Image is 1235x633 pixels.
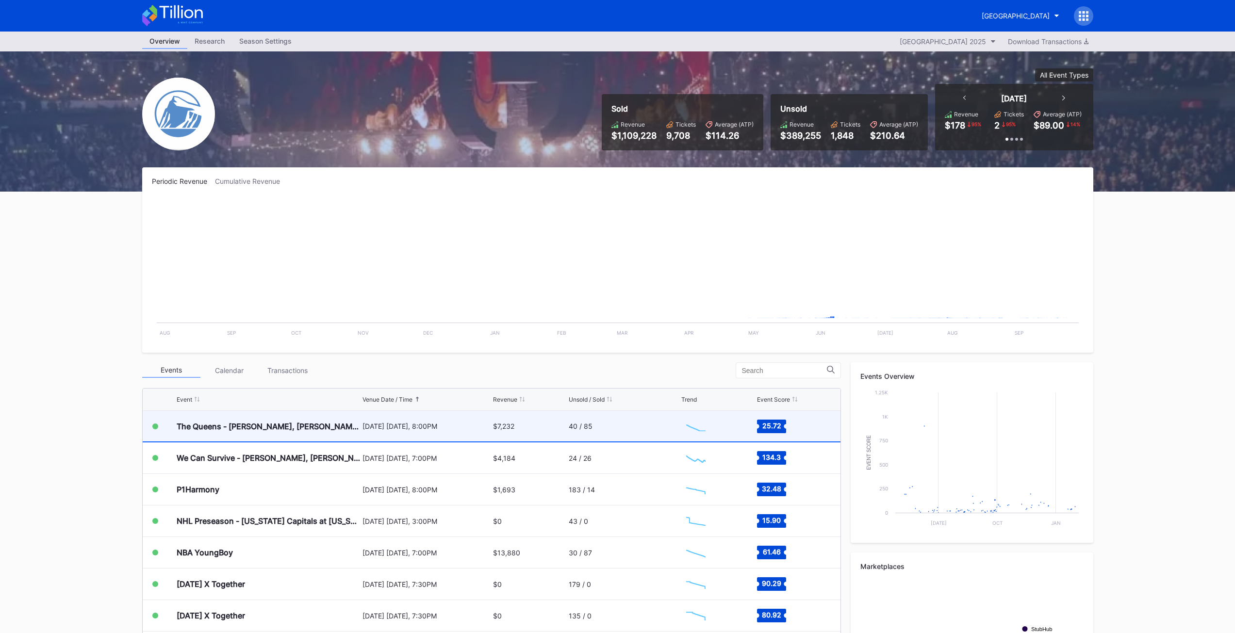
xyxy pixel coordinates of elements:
a: Research [187,34,232,49]
div: $0 [493,517,502,525]
text: 134.3 [762,453,781,461]
text: [DATE] [930,520,946,526]
text: 32.48 [762,485,781,493]
div: 135 / 0 [569,612,592,620]
button: [GEOGRAPHIC_DATA] [974,7,1067,25]
div: [GEOGRAPHIC_DATA] [982,12,1050,20]
text: 15.90 [762,516,781,524]
div: $7,232 [493,422,514,430]
div: Revenue [954,111,978,118]
div: Average (ATP) [879,121,918,128]
text: Aug [947,330,957,336]
text: 0 [885,510,888,516]
text: Sep [1014,330,1023,336]
div: P1Harmony [177,485,219,494]
div: Average (ATP) [715,121,754,128]
a: Season Settings [232,34,299,49]
div: 30 / 87 [569,549,592,557]
svg: Chart title [681,477,710,502]
div: 95 % [1005,120,1017,128]
text: Sep [227,330,236,336]
div: NHL Preseason - [US_STATE] Capitals at [US_STATE] Devils (Split Squad) [177,516,360,526]
div: [DATE] [DATE], 8:00PM [362,422,491,430]
div: [GEOGRAPHIC_DATA] 2025 [900,37,986,46]
div: NBA YoungBoy [177,548,233,557]
text: 90.29 [762,579,781,587]
div: $13,880 [493,549,520,557]
text: 500 [879,462,888,468]
svg: Chart title [681,414,710,438]
div: [DATE] [DATE], 7:00PM [362,454,491,462]
div: 9,708 [666,130,696,141]
div: 2 [994,120,1000,130]
svg: Chart title [681,446,710,470]
div: Average (ATP) [1043,111,1082,118]
div: $0 [493,580,502,588]
div: Unsold [780,104,918,114]
svg: Chart title [681,603,710,628]
text: Jan [1051,520,1060,526]
div: Events [142,363,200,378]
div: Cumulative Revenue [215,177,288,185]
div: $210.64 [870,130,918,141]
div: Unsold / Sold [569,396,605,403]
a: Overview [142,34,187,49]
div: $178 [945,120,965,130]
text: Oct [291,330,301,336]
div: Periodic Revenue [152,177,215,185]
div: The Queens - [PERSON_NAME], [PERSON_NAME], [PERSON_NAME], and [PERSON_NAME] [177,422,360,431]
text: May [748,330,759,336]
text: Dec [423,330,432,336]
text: Feb [557,330,566,336]
div: 40 / 85 [569,422,593,430]
div: $1,693 [493,486,515,494]
text: 1.25k [875,390,888,395]
div: 1,848 [831,130,860,141]
div: [DATE] [DATE], 3:00PM [362,517,491,525]
svg: Chart title [152,197,1084,343]
button: Download Transactions [1003,35,1093,48]
svg: Chart title [860,388,1084,533]
div: $0 [493,612,502,620]
div: Transactions [259,363,317,378]
div: [DATE] [1001,94,1027,103]
svg: Chart title [681,540,710,565]
text: 80.92 [762,611,781,619]
div: Calendar [200,363,259,378]
div: Season Settings [232,34,299,48]
text: 61.46 [763,548,781,556]
div: 43 / 0 [569,517,588,525]
text: 750 [879,438,888,443]
div: $4,184 [493,454,515,462]
div: Sold [611,104,754,114]
div: Event Score [757,396,790,403]
text: [DATE] [877,330,893,336]
text: 25.72 [762,421,781,429]
div: [DATE] [DATE], 8:00PM [362,486,491,494]
div: 24 / 26 [569,454,592,462]
div: 179 / 0 [569,580,591,588]
button: [GEOGRAPHIC_DATA] 2025 [895,35,1001,48]
div: Tickets [675,121,696,128]
text: Nov [357,330,368,336]
div: All Event Types [1040,71,1088,79]
svg: Chart title [681,509,710,533]
div: Tickets [840,121,860,128]
div: We Can Survive - [PERSON_NAME], [PERSON_NAME], [PERSON_NAME], Goo Goo Dolls [177,453,360,463]
div: Download Transactions [1008,37,1088,46]
div: Marketplaces [860,562,1084,570]
div: 14 % [1070,120,1081,128]
div: Revenue [790,121,814,128]
div: Tickets [1004,111,1024,118]
text: Mar [617,330,628,336]
div: [DATE] [DATE], 7:30PM [362,612,491,620]
div: [DATE] X Together [177,611,245,620]
div: 95 % [971,120,982,128]
text: 250 [879,486,888,491]
text: Jan [490,330,499,336]
div: $89.00 [1034,120,1064,130]
div: $114.26 [706,130,754,141]
text: Oct [992,520,1002,526]
div: Revenue [493,396,517,403]
div: Revenue [621,121,645,128]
